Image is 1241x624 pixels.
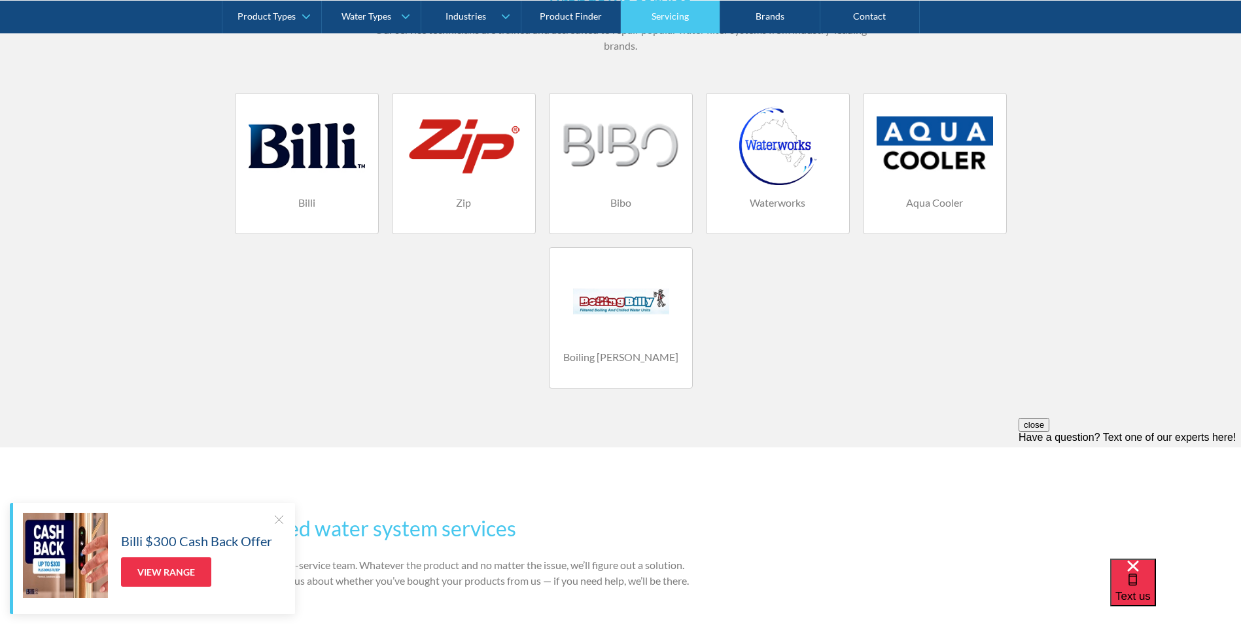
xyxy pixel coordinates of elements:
[341,10,391,22] div: Water Types
[121,531,272,551] h5: Billi $300 Cash Back Offer
[1019,418,1241,575] iframe: podium webchat widget prompt
[563,195,679,211] h4: Bibo
[237,10,296,22] div: Product Types
[720,195,836,211] h4: Waterworks
[202,513,705,544] h2: Our filtered water system services
[877,195,993,211] h4: Aqua Cooler
[121,557,211,587] a: View Range
[235,93,379,234] a: Billi
[392,93,536,234] a: Zip
[706,93,850,234] a: Waterworks
[202,557,705,589] p: Consider us your full-service team. Whatever the product and no matter the issue, we’ll figure ou...
[1110,559,1241,624] iframe: podium webchat widget bubble
[23,513,108,598] img: Billi $300 Cash Back Offer
[446,10,486,22] div: Industries
[863,93,1007,234] a: Aqua Cooler
[549,93,693,234] a: Bibo
[549,247,693,389] a: Boiling [PERSON_NAME]
[563,349,679,365] h4: Boiling [PERSON_NAME]
[249,195,365,211] h4: Billi
[366,22,876,54] p: Our service technicians are trained and accredited to repair popular water filter systems from in...
[406,195,522,211] h4: Zip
